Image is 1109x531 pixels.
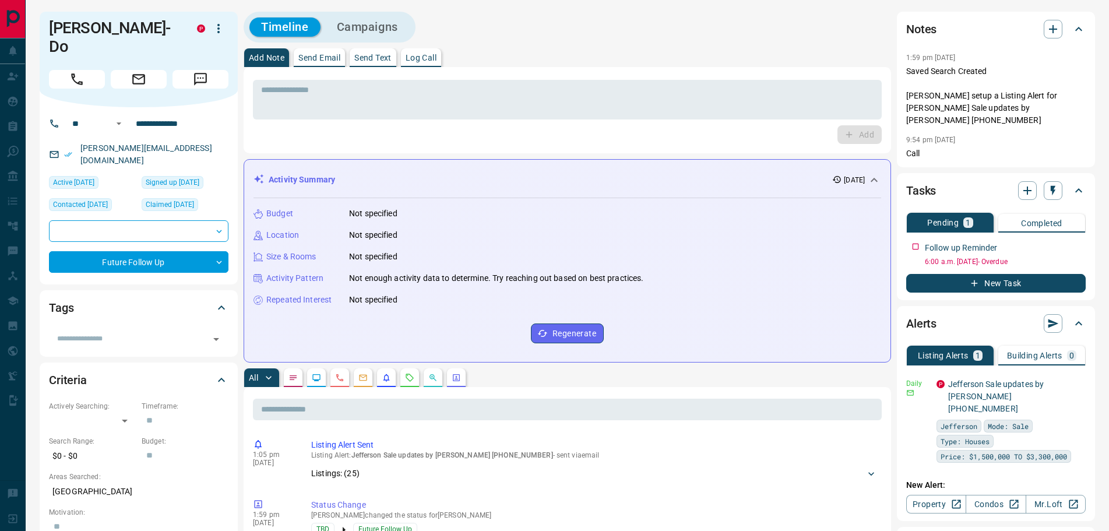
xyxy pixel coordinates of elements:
[311,467,360,480] p: Listings: ( 25 )
[253,511,294,519] p: 1:59 pm
[172,70,228,89] span: Message
[941,435,990,447] span: Type: Houses
[906,310,1086,337] div: Alerts
[146,199,194,210] span: Claimed [DATE]
[906,389,914,397] svg: Email
[966,219,970,227] p: 1
[49,401,136,412] p: Actively Searching:
[49,371,87,389] h2: Criteria
[311,463,877,484] div: Listings: (25)
[266,294,332,306] p: Repeated Interest
[349,251,397,263] p: Not specified
[49,198,136,214] div: Tue Aug 12 2025
[53,177,94,188] span: Active [DATE]
[253,519,294,527] p: [DATE]
[49,472,228,482] p: Areas Searched:
[49,251,228,273] div: Future Follow Up
[49,507,228,518] p: Motivation:
[249,17,321,37] button: Timeline
[906,314,937,333] h2: Alerts
[49,176,136,192] div: Tue Aug 12 2025
[49,298,73,317] h2: Tags
[142,401,228,412] p: Timeframe:
[906,495,966,514] a: Property
[918,351,969,360] p: Listing Alerts
[406,54,436,62] p: Log Call
[382,373,391,382] svg: Listing Alerts
[976,351,980,360] p: 1
[966,495,1026,514] a: Condos
[111,70,167,89] span: Email
[266,272,323,284] p: Activity Pattern
[49,366,228,394] div: Criteria
[906,378,930,389] p: Daily
[906,181,936,200] h2: Tasks
[349,229,397,241] p: Not specified
[311,439,877,451] p: Listing Alert Sent
[312,373,321,382] svg: Lead Browsing Activity
[844,175,865,185] p: [DATE]
[906,479,1086,491] p: New Alert:
[428,373,438,382] svg: Opportunities
[197,24,205,33] div: property.ca
[405,373,414,382] svg: Requests
[311,451,877,459] p: Listing Alert : - sent via email
[941,451,1067,462] span: Price: $1,500,000 TO $3,300,000
[354,54,392,62] p: Send Text
[49,436,136,446] p: Search Range:
[112,117,126,131] button: Open
[80,143,212,165] a: [PERSON_NAME][EMAIL_ADDRESS][DOMAIN_NAME]
[142,176,228,192] div: Tue Aug 12 2025
[49,19,179,56] h1: [PERSON_NAME]-Do
[906,15,1086,43] div: Notes
[531,323,604,343] button: Regenerate
[142,436,228,446] p: Budget:
[266,251,316,263] p: Size & Rooms
[906,20,937,38] h2: Notes
[249,54,284,62] p: Add Note
[906,54,956,62] p: 1:59 pm [DATE]
[64,150,72,159] svg: Email Verified
[53,199,108,210] span: Contacted [DATE]
[906,274,1086,293] button: New Task
[906,136,956,144] p: 9:54 pm [DATE]
[941,420,977,432] span: Jefferson
[906,177,1086,205] div: Tasks
[988,420,1029,432] span: Mode: Sale
[937,380,945,388] div: property.ca
[142,198,228,214] div: Tue Aug 12 2025
[358,373,368,382] svg: Emails
[325,17,410,37] button: Campaigns
[49,446,136,466] p: $0 - $0
[249,374,258,382] p: All
[349,272,644,284] p: Not enough activity data to determine. Try reaching out based on best practices.
[288,373,298,382] svg: Notes
[948,379,1044,413] a: Jefferson Sale updates by [PERSON_NAME] [PHONE_NUMBER]
[1026,495,1086,514] a: Mr.Loft
[1069,351,1074,360] p: 0
[49,482,228,501] p: [GEOGRAPHIC_DATA]
[266,208,293,220] p: Budget
[49,70,105,89] span: Call
[1021,219,1062,227] p: Completed
[1007,351,1062,360] p: Building Alerts
[925,256,1086,267] p: 6:00 a.m. [DATE] - Overdue
[208,331,224,347] button: Open
[452,373,461,382] svg: Agent Actions
[253,451,294,459] p: 1:05 pm
[49,294,228,322] div: Tags
[925,242,997,254] p: Follow up Reminder
[349,294,397,306] p: Not specified
[335,373,344,382] svg: Calls
[253,459,294,467] p: [DATE]
[266,229,299,241] p: Location
[311,499,877,511] p: Status Change
[927,219,959,227] p: Pending
[311,511,877,519] p: [PERSON_NAME] changed the status for [PERSON_NAME]
[254,169,881,191] div: Activity Summary[DATE]
[351,451,553,459] span: Jefferson Sale updates by [PERSON_NAME] [PHONE_NUMBER]
[906,65,1086,126] p: Saved Search Created [PERSON_NAME] setup a Listing Alert for [PERSON_NAME] Sale updates by [PERSO...
[146,177,199,188] span: Signed up [DATE]
[349,208,397,220] p: Not specified
[298,54,340,62] p: Send Email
